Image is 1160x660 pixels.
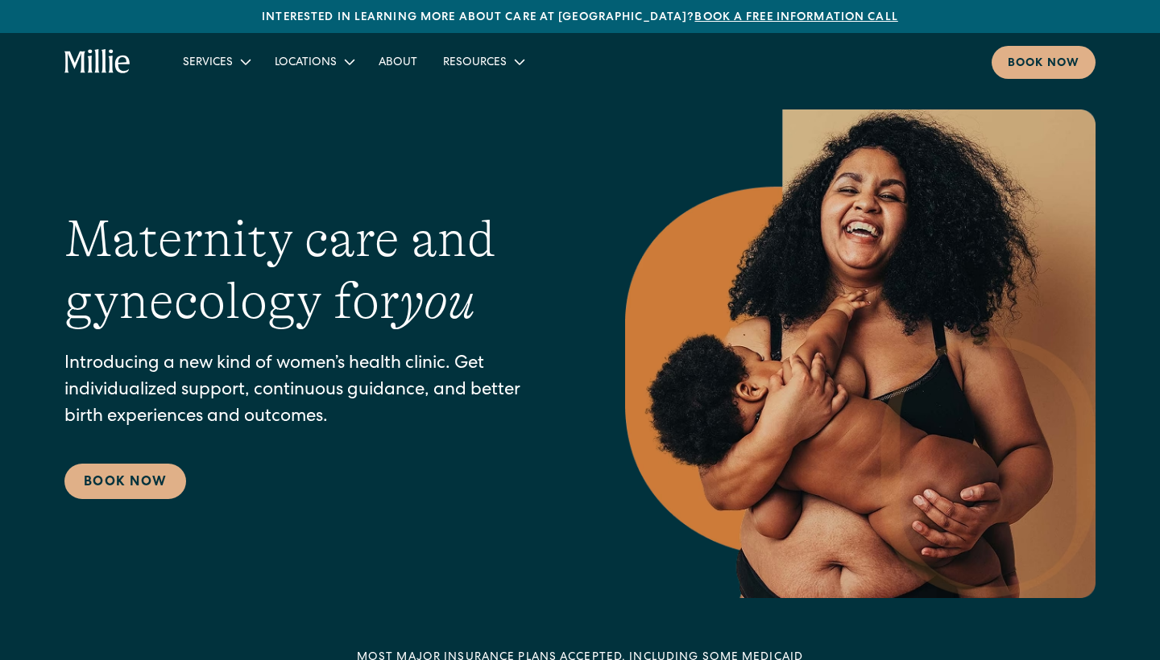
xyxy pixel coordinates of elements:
div: Services [170,48,262,75]
div: Services [183,55,233,72]
h1: Maternity care and gynecology for [64,208,561,332]
div: Locations [262,48,366,75]
a: Book Now [64,464,186,499]
div: Resources [443,55,507,72]
div: Resources [430,48,536,75]
p: Introducing a new kind of women’s health clinic. Get individualized support, continuous guidance,... [64,352,561,431]
img: Smiling mother with her baby in arms, celebrating body positivity and the nurturing bond of postp... [625,109,1096,598]
em: you [400,272,475,330]
a: About [366,48,430,75]
a: home [64,49,131,75]
div: Book now [1008,56,1079,72]
a: Book a free information call [694,12,897,23]
a: Book now [992,46,1096,79]
div: Locations [275,55,337,72]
